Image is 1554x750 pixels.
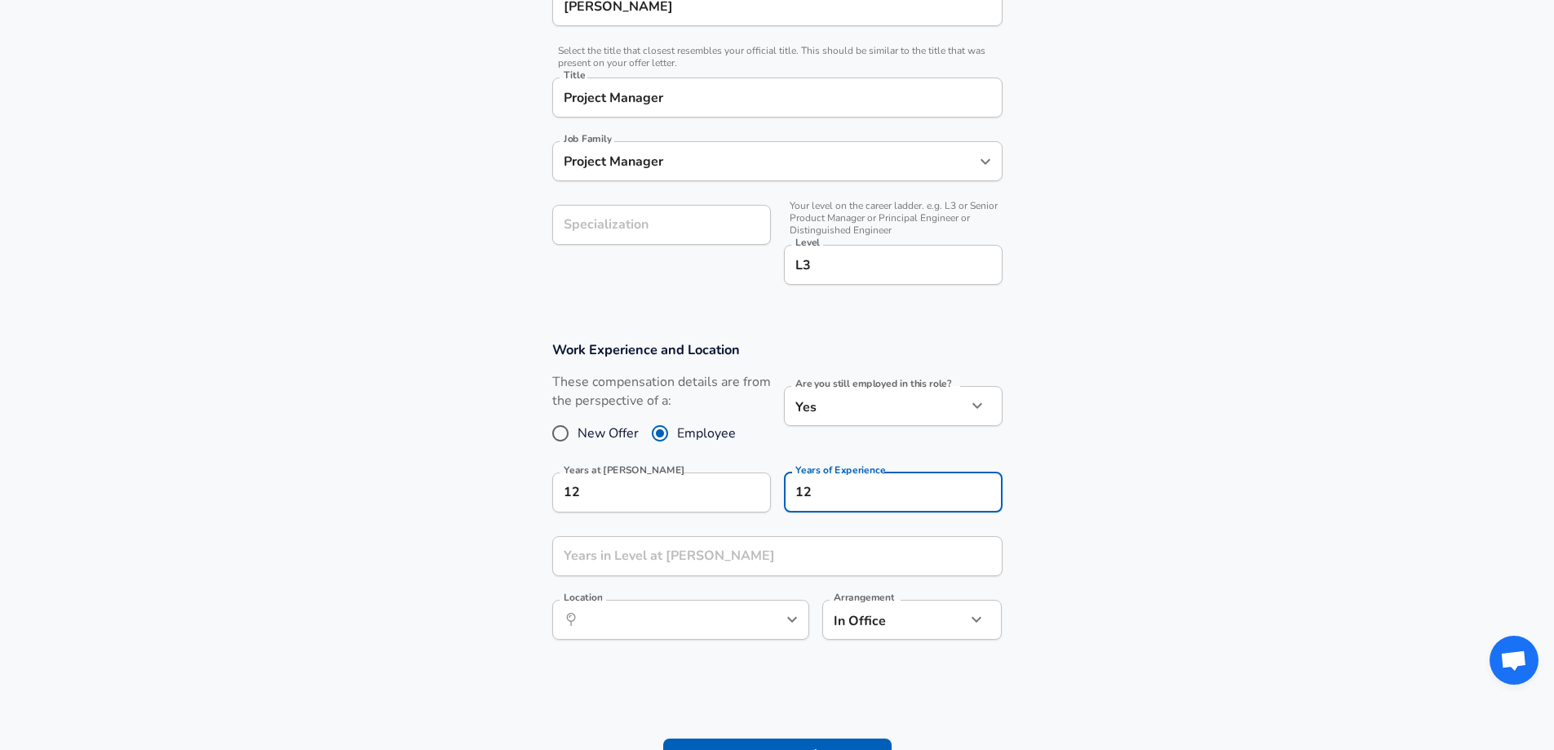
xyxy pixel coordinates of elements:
h3: Work Experience and Location [552,340,1003,359]
input: Specialization [552,205,771,245]
label: Title [564,70,585,80]
input: L3 [791,252,995,277]
input: 0 [552,473,735,513]
input: 1 [552,536,967,576]
button: Open [781,608,804,631]
div: Yes [784,386,967,426]
label: Are you still employed in this role? [795,379,951,388]
div: In Office [822,600,942,640]
label: Location [564,592,602,602]
label: Years at [PERSON_NAME] [564,465,685,475]
input: 7 [784,473,967,513]
label: These compensation details are from the perspective of a: [552,373,771,411]
div: Open chat [1490,636,1539,685]
label: Years of Experience [795,465,885,475]
label: Arrangement [834,592,894,602]
span: New Offer [578,424,639,443]
span: Select the title that closest resembles your official title. This should be similar to the title ... [552,45,1003,69]
label: Job Family [564,134,612,144]
input: Software Engineer [560,85,995,110]
span: Employee [677,424,736,443]
input: Software Engineer [560,149,971,174]
button: Open [974,150,997,173]
span: Your level on the career ladder. e.g. L3 or Senior Product Manager or Principal Engineer or Disti... [784,200,1003,237]
label: Level [795,237,820,247]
